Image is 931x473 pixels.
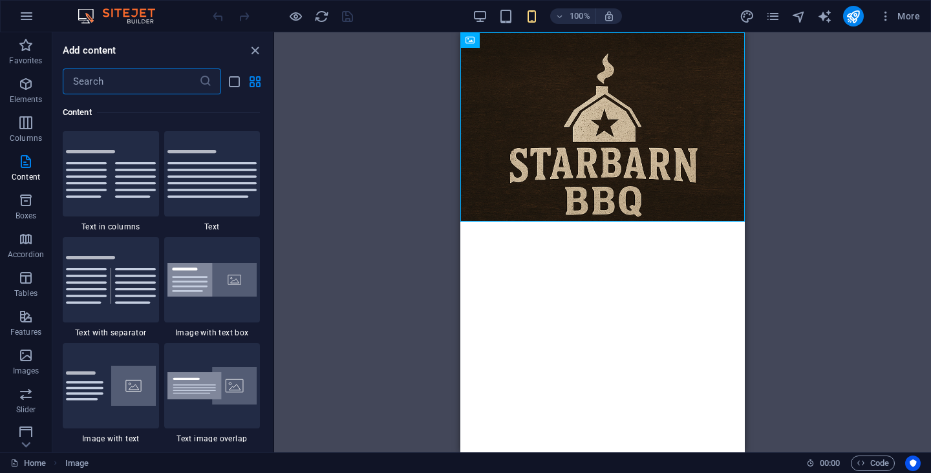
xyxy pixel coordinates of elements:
[63,43,116,58] h6: Add content
[740,9,754,24] i: Design (Ctrl+Alt+Y)
[63,222,159,232] span: Text in columns
[63,328,159,338] span: Text with separator
[791,8,807,24] button: navigator
[905,456,921,471] button: Usercentrics
[164,131,261,232] div: Text
[63,434,159,444] span: Image with text
[247,74,262,89] button: grid-view
[314,8,329,24] button: reload
[879,10,920,23] span: More
[12,172,40,182] p: Content
[65,456,89,471] span: Click to select. Double-click to edit
[857,456,889,471] span: Code
[167,263,257,297] img: image-with-text-box.svg
[314,9,329,24] i: Reload page
[16,405,36,415] p: Slider
[851,456,895,471] button: Code
[164,434,261,444] span: Text image overlap
[791,9,806,24] i: Navigator
[63,131,159,232] div: Text in columns
[10,94,43,105] p: Elements
[10,327,41,337] p: Features
[820,456,840,471] span: 00 00
[164,222,261,232] span: Text
[63,105,260,120] h6: Content
[843,6,864,26] button: publish
[288,8,303,24] button: Click here to leave preview mode and continue editing
[63,68,199,94] input: Search
[247,43,262,58] button: close panel
[8,249,44,260] p: Accordion
[167,150,257,198] img: text.svg
[806,456,840,471] h6: Session time
[66,256,156,304] img: text-with-separator.svg
[817,8,833,24] button: text_generator
[164,237,261,338] div: Image with text box
[874,6,925,26] button: More
[16,211,37,221] p: Boxes
[829,458,831,468] span: :
[66,366,156,406] img: text-with-image-v4.svg
[13,366,39,376] p: Images
[9,56,42,66] p: Favorites
[817,9,832,24] i: AI Writer
[765,8,781,24] button: pages
[10,133,42,143] p: Columns
[765,9,780,24] i: Pages (Ctrl+Alt+S)
[167,367,257,405] img: text-image-overlap.svg
[66,150,156,198] img: text-in-columns.svg
[164,328,261,338] span: Image with text box
[10,456,46,471] a: Click to cancel selection. Double-click to open Pages
[846,9,861,24] i: Publish
[603,10,615,22] i: On resize automatically adjust zoom level to fit chosen device.
[63,237,159,338] div: Text with separator
[74,8,171,24] img: Editor Logo
[65,456,89,471] nav: breadcrumb
[740,8,755,24] button: design
[550,8,596,24] button: 100%
[226,74,242,89] button: list-view
[164,343,261,444] div: Text image overlap
[14,288,37,299] p: Tables
[63,343,159,444] div: Image with text
[570,8,590,24] h6: 100%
